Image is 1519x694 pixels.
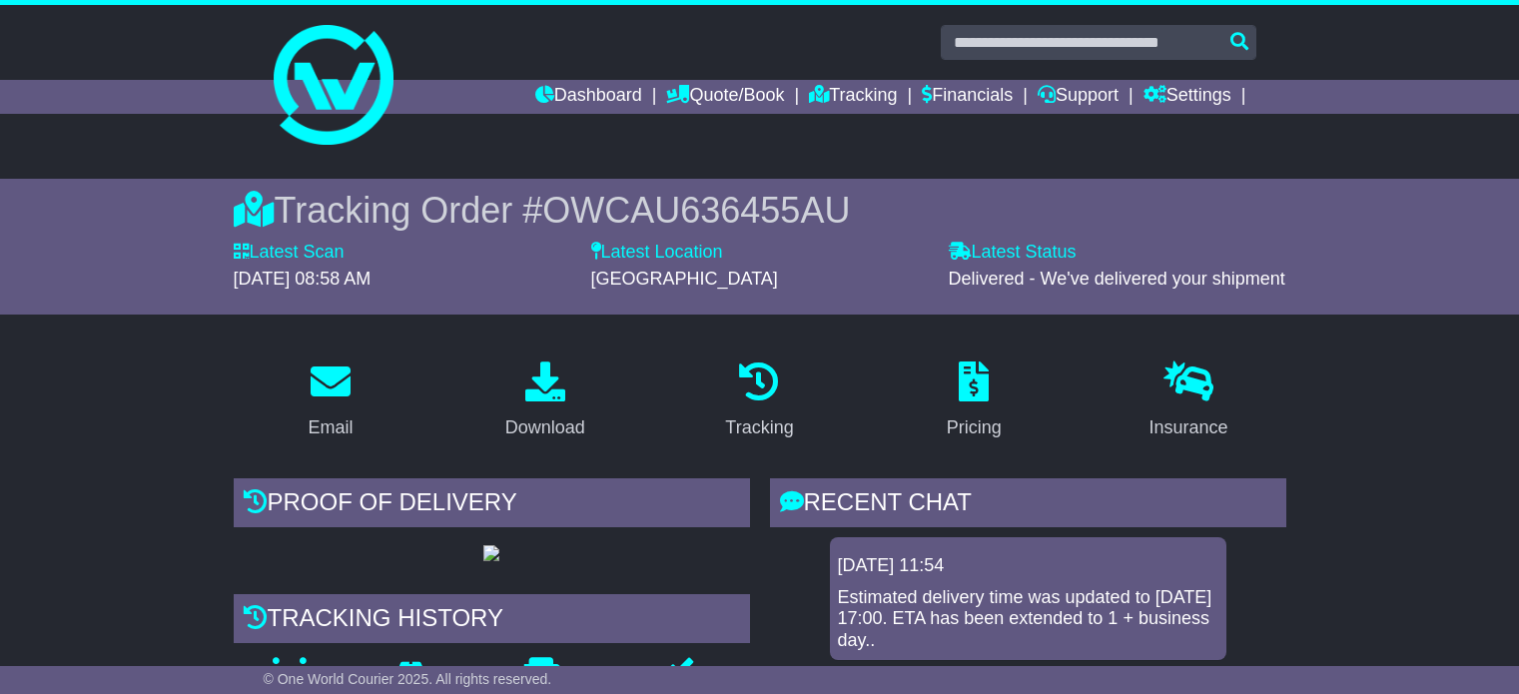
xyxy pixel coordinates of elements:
[809,80,897,114] a: Tracking
[1137,354,1241,448] a: Insurance
[770,478,1286,532] div: RECENT CHAT
[234,594,750,648] div: Tracking history
[666,80,784,114] a: Quote/Book
[234,478,750,532] div: Proof of Delivery
[542,190,850,231] span: OWCAU636455AU
[591,242,723,264] label: Latest Location
[949,242,1077,264] label: Latest Status
[492,354,598,448] a: Download
[838,587,1218,652] div: Estimated delivery time was updated to [DATE] 17:00. ETA has been extended to 1 + business day..
[234,242,345,264] label: Latest Scan
[838,555,1218,577] div: [DATE] 11:54
[934,354,1015,448] a: Pricing
[922,80,1013,114] a: Financials
[591,269,778,289] span: [GEOGRAPHIC_DATA]
[483,545,499,561] img: GetPodImage
[264,671,552,687] span: © One World Courier 2025. All rights reserved.
[308,414,353,441] div: Email
[949,269,1285,289] span: Delivered - We've delivered your shipment
[1143,80,1231,114] a: Settings
[1038,80,1119,114] a: Support
[295,354,366,448] a: Email
[1149,414,1228,441] div: Insurance
[234,269,372,289] span: [DATE] 08:58 AM
[725,414,793,441] div: Tracking
[234,189,1286,232] div: Tracking Order #
[535,80,642,114] a: Dashboard
[947,414,1002,441] div: Pricing
[505,414,585,441] div: Download
[712,354,806,448] a: Tracking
